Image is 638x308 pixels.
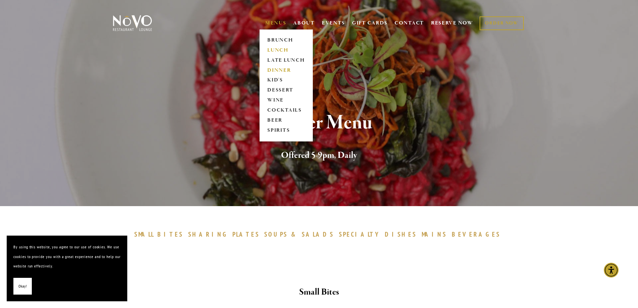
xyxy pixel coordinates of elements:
span: DISHES [385,230,417,238]
h2: Offered 5-9pm, Daily [124,148,514,163]
a: WINE [265,96,307,106]
a: ORDER NOW [480,16,523,30]
span: SHARING [188,230,229,238]
button: Okay! [13,278,32,295]
img: Novo Restaurant &amp; Lounge [112,15,153,32]
a: BEER [265,116,307,126]
a: MENUS [265,20,286,26]
p: By using this website, you agree to our use of cookies. We use cookies to provide you with a grea... [13,242,121,271]
a: BEVERAGES [452,230,504,238]
a: COCKTAILS [265,106,307,116]
span: SMALL [134,230,154,238]
span: SPECIALTY [339,230,382,238]
section: Cookie banner [7,236,127,301]
span: SALADS [302,230,334,238]
div: Accessibility Menu [604,263,619,278]
a: DINNER [265,65,307,75]
a: LUNCH [265,45,307,55]
a: ABOUT [293,20,315,26]
a: BRUNCH [265,35,307,45]
span: MAINS [422,230,447,238]
span: SOUPS [264,230,288,238]
span: BITES [157,230,183,238]
a: DESSERT [265,85,307,96]
a: SHARINGPLATES [188,230,263,238]
a: KID'S [265,75,307,85]
strong: Small Bites [299,286,339,298]
span: PLATES [232,230,260,238]
a: SPIRITS [265,126,307,136]
a: EVENTS [322,20,345,26]
span: & [291,230,298,238]
a: SPECIALTYDISHES [339,230,420,238]
a: SMALLBITES [134,230,187,238]
span: Okay! [18,282,27,291]
a: GIFT CARDS [352,17,387,29]
a: LATE LUNCH [265,55,307,65]
h1: Dinner Menu [124,112,514,134]
a: SOUPS&SALADS [264,230,337,238]
span: BEVERAGES [452,230,501,238]
a: CONTACT [395,17,424,29]
a: MAINS [422,230,450,238]
a: RESERVE NOW [431,17,473,29]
